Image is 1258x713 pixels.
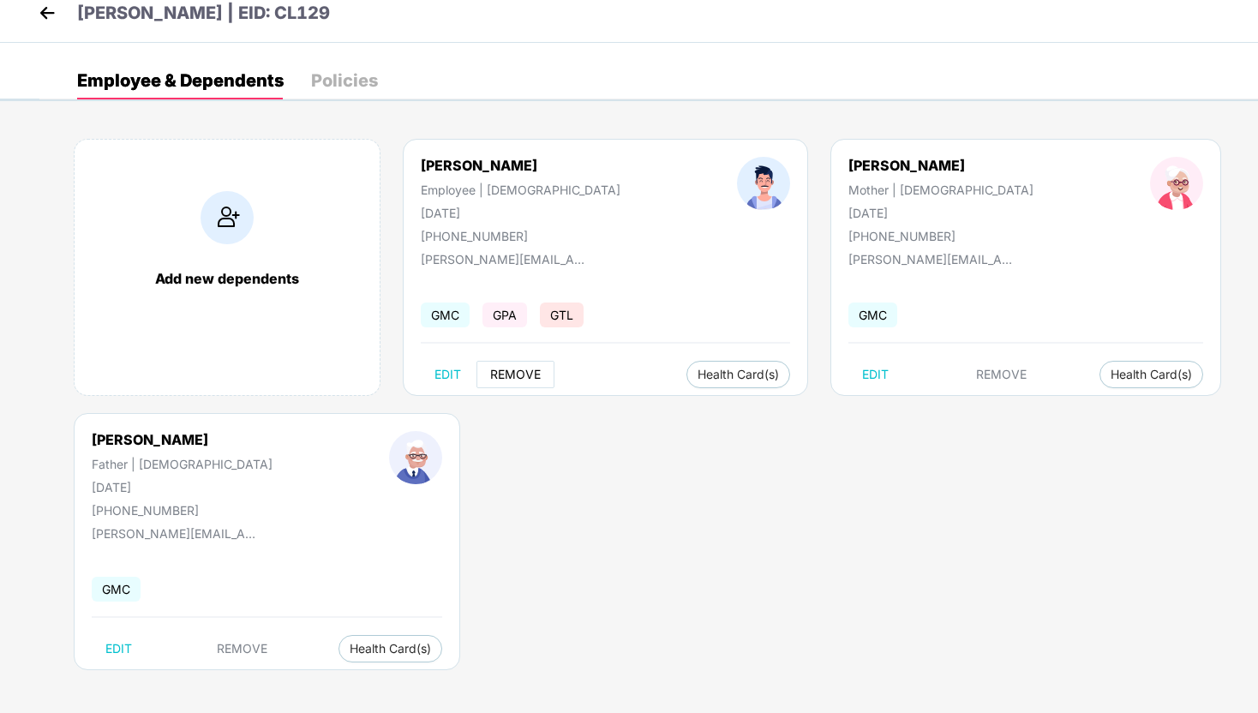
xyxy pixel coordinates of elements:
[482,303,527,327] span: GPA
[421,303,470,327] span: GMC
[105,642,132,656] span: EDIT
[848,183,1033,197] div: Mother | [DEMOGRAPHIC_DATA]
[92,577,141,602] span: GMC
[976,368,1027,381] span: REMOVE
[476,361,554,388] button: REMOVE
[92,270,362,287] div: Add new dependents
[540,303,584,327] span: GTL
[92,457,273,471] div: Father | [DEMOGRAPHIC_DATA]
[848,229,1033,243] div: [PHONE_NUMBER]
[862,368,889,381] span: EDIT
[848,206,1033,220] div: [DATE]
[698,370,779,379] span: Health Card(s)
[92,635,146,662] button: EDIT
[848,361,902,388] button: EDIT
[962,361,1040,388] button: REMOVE
[1111,370,1192,379] span: Health Card(s)
[686,361,790,388] button: Health Card(s)
[421,157,620,174] div: [PERSON_NAME]
[737,157,790,210] img: profileImage
[201,191,254,244] img: addIcon
[848,303,897,327] span: GMC
[1099,361,1203,388] button: Health Card(s)
[421,206,620,220] div: [DATE]
[350,644,431,653] span: Health Card(s)
[434,368,461,381] span: EDIT
[421,183,620,197] div: Employee | [DEMOGRAPHIC_DATA]
[421,361,475,388] button: EDIT
[848,157,1033,174] div: [PERSON_NAME]
[421,229,620,243] div: [PHONE_NUMBER]
[92,480,273,494] div: [DATE]
[92,431,273,448] div: [PERSON_NAME]
[92,526,263,541] div: [PERSON_NAME][EMAIL_ADDRESS][PERSON_NAME][DOMAIN_NAME]
[311,72,378,89] div: Policies
[1150,157,1203,210] img: profileImage
[389,431,442,484] img: profileImage
[848,252,1020,267] div: [PERSON_NAME][EMAIL_ADDRESS][PERSON_NAME][DOMAIN_NAME]
[92,503,273,518] div: [PHONE_NUMBER]
[217,642,267,656] span: REMOVE
[77,72,284,89] div: Employee & Dependents
[421,252,592,267] div: [PERSON_NAME][EMAIL_ADDRESS][PERSON_NAME][DOMAIN_NAME]
[490,368,541,381] span: REMOVE
[203,635,281,662] button: REMOVE
[338,635,442,662] button: Health Card(s)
